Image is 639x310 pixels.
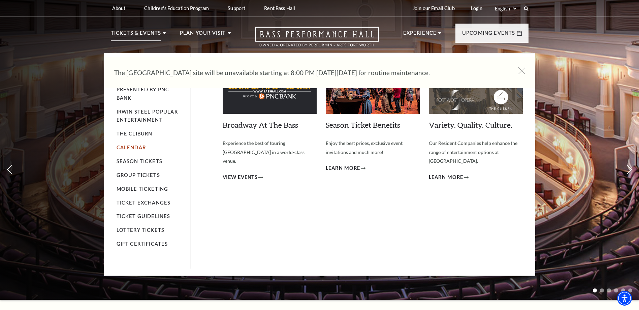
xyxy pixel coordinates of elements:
a: Season Ticket Benefits [326,120,400,129]
img: Broadway At The Bass [223,63,317,114]
a: Calendar [117,145,146,150]
select: Select: [493,5,517,12]
p: The [GEOGRAPHIC_DATA] site will be unavailable starting at 8:00 PM [DATE][DATE] for routine maint... [114,67,505,78]
p: Upcoming Events [462,29,515,41]
a: Open this option [231,27,403,53]
a: Variety. Quality. Culture. [429,120,512,129]
p: Our Resident Companies help enhance the range of entertainment options at [GEOGRAPHIC_DATA]. [429,139,523,166]
div: Accessibility Menu [617,291,632,306]
p: About [112,5,126,11]
p: Support [228,5,245,11]
a: Ticket Exchanges [117,200,171,206]
a: Broadway At The Bass [223,120,298,129]
a: Gift Certificates [117,241,168,247]
a: View Events [223,173,263,182]
p: Experience the best of touring [GEOGRAPHIC_DATA] in a world-class venue. [223,139,317,166]
a: Learn More Season Ticket Benefits [326,164,366,173]
p: Plan Your Visit [180,29,226,41]
a: Ticket Guidelines [117,213,170,219]
span: Learn More [429,173,464,182]
p: Rent Bass Hall [264,5,295,11]
p: Tickets & Events [111,29,161,41]
a: Season Tickets [117,158,162,164]
a: Broadway At The Bass presented by PNC Bank [117,78,183,101]
img: Variety. Quality. Culture. [429,63,523,114]
a: Group Tickets [117,172,160,178]
p: Experience [403,29,437,41]
p: Enjoy the best prices, exclusive event invitations and much more! [326,139,420,157]
a: Learn More Variety. Quality. Culture. [429,173,469,182]
a: The Cliburn [117,131,153,136]
a: Irwin Steel Popular Entertainment [117,109,178,123]
p: Children's Education Program [144,5,209,11]
a: Lottery Tickets [117,227,165,233]
span: Learn More [326,164,360,173]
a: Mobile Ticketing [117,186,168,192]
span: View Events [223,173,258,182]
img: Season Ticket Benefits [326,63,420,114]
